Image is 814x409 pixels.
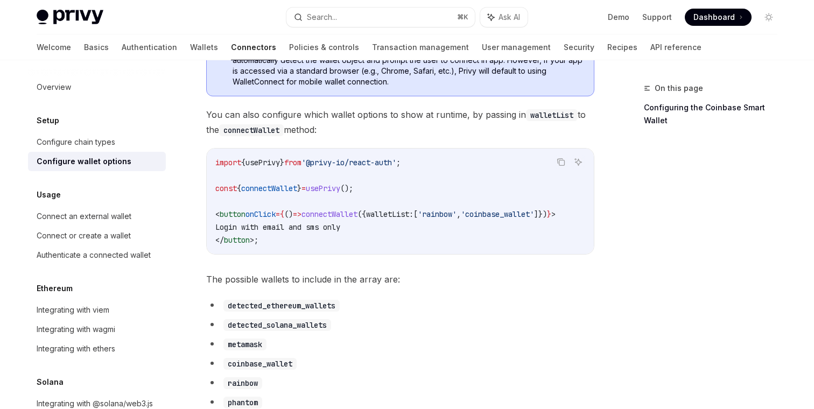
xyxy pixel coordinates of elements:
span: onClick [245,209,276,219]
span: 'rainbow' [418,209,457,219]
span: Ask AI [499,12,520,23]
span: => [293,209,301,219]
span: usePrivy [306,184,340,193]
a: Connectors [231,34,276,60]
a: Wallets [190,34,218,60]
code: walletList [526,109,578,121]
span: connectWallet [301,209,357,219]
code: detected_ethereum_wallets [223,300,340,312]
a: Overview [28,77,166,97]
span: = [276,209,280,219]
span: 'coinbase_wallet' [461,209,534,219]
code: rainbow [223,377,262,389]
div: Overview [37,81,71,94]
a: Dashboard [685,9,752,26]
button: Ask AI [480,8,528,27]
span: , [457,209,461,219]
a: Transaction management [372,34,469,60]
span: ⌘ K [457,13,468,22]
a: Security [564,34,594,60]
span: () [284,209,293,219]
code: metamask [223,339,266,350]
div: Integrating with ethers [37,342,115,355]
span: import [215,158,241,167]
span: (); [340,184,353,193]
span: ; [396,158,401,167]
span: When your React web app is accessed through the in-app browser of a mobile wallet (e.g., Rainbow,... [233,33,583,87]
span: You can also configure which wallet options to show at runtime, by passing in to the method: [206,107,594,137]
div: Configure chain types [37,136,115,149]
a: Integrating with viem [28,300,166,320]
span: from [284,158,301,167]
a: User management [482,34,551,60]
div: Connect or create a wallet [37,229,131,242]
a: Support [642,12,672,23]
a: Connect an external wallet [28,207,166,226]
span: '@privy-io/react-auth' [301,158,396,167]
a: Authentication [122,34,177,60]
button: Toggle dark mode [760,9,777,26]
span: { [280,209,284,219]
span: ]}) [534,209,547,219]
code: phantom [223,397,262,408]
div: Search... [307,11,337,24]
div: Connect an external wallet [37,210,131,223]
span: [ [413,209,418,219]
button: Search...⌘K [286,8,475,27]
span: { [241,158,245,167]
a: Integrating with wagmi [28,320,166,339]
span: ; [254,235,258,245]
span: } [280,158,284,167]
span: button [220,209,245,219]
span: walletList: [366,209,413,219]
span: > [551,209,556,219]
span: } [297,184,301,193]
span: = [301,184,306,193]
span: Dashboard [693,12,735,23]
a: Configuring the Coinbase Smart Wallet [644,99,786,129]
a: Authenticate a connected wallet [28,245,166,265]
a: Basics [84,34,109,60]
span: ({ [357,209,366,219]
span: < [215,209,220,219]
a: API reference [650,34,701,60]
img: light logo [37,10,103,25]
code: coinbase_wallet [223,358,297,370]
button: Ask AI [571,155,585,169]
code: connectWallet [219,124,284,136]
span: usePrivy [245,158,280,167]
span: > [250,235,254,245]
span: On this page [655,82,703,95]
span: The possible wallets to include in the array are: [206,272,594,287]
h5: Usage [37,188,61,201]
button: Copy the contents from the code block [554,155,568,169]
h5: Solana [37,376,64,389]
span: const [215,184,237,193]
a: Integrating with ethers [28,339,166,358]
span: { [237,184,241,193]
h5: Setup [37,114,59,127]
span: } [547,209,551,219]
div: Configure wallet options [37,155,131,168]
h5: Ethereum [37,282,73,295]
div: Integrating with wagmi [37,323,115,336]
code: detected_solana_wallets [223,319,331,331]
div: Integrating with viem [37,304,109,316]
a: Demo [608,12,629,23]
a: Recipes [607,34,637,60]
a: Policies & controls [289,34,359,60]
a: Connect or create a wallet [28,226,166,245]
span: connectWallet [241,184,297,193]
a: Welcome [37,34,71,60]
span: </ [215,235,224,245]
a: Configure wallet options [28,152,166,171]
span: Login with email and sms only [215,222,340,232]
div: Authenticate a connected wallet [37,249,151,262]
a: Configure chain types [28,132,166,152]
span: button [224,235,250,245]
